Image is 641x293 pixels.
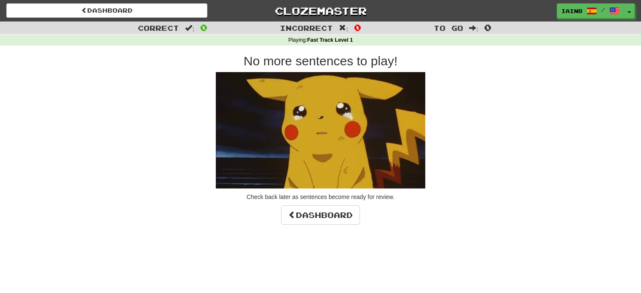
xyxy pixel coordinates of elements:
p: Check back later as sentences become ready for review. [80,193,561,201]
h2: No more sentences to play! [80,54,561,68]
span: 0 [484,22,491,32]
span: : [339,24,348,32]
span: 0 [354,22,361,32]
span: iainb [561,7,582,15]
strong: Fast Track Level 1 [307,37,353,43]
span: Correct [138,24,179,32]
span: : [185,24,194,32]
a: Dashboard [6,3,207,18]
img: sad-pikachu.gif [216,72,425,188]
span: 0 [200,22,207,32]
span: : [469,24,478,32]
span: / [601,7,605,13]
a: iainb / [557,3,624,19]
a: Clozemaster [220,3,421,18]
span: To go [434,24,463,32]
a: Dashboard [281,205,360,225]
span: Incorrect [280,24,333,32]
